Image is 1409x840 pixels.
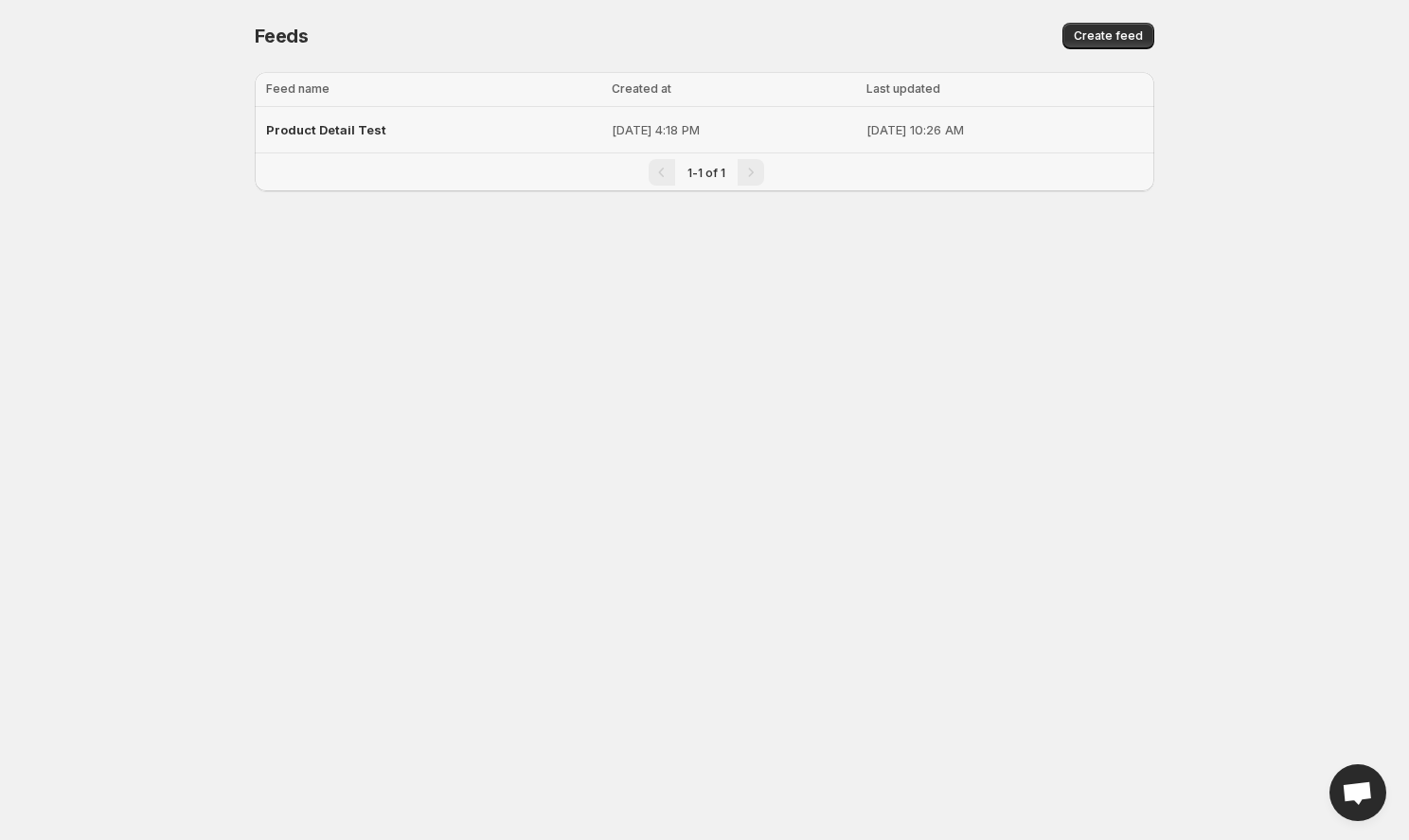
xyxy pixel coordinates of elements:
span: Last updated [866,81,940,96]
div: Open chat [1329,764,1386,821]
span: Feeds [255,25,309,47]
span: Product Detail Test [266,122,386,137]
p: [DATE] 10:26 AM [866,120,1143,139]
p: [DATE] 4:18 PM [612,120,855,139]
button: Create feed [1062,23,1154,49]
span: Created at [612,81,671,96]
span: 1-1 of 1 [687,166,725,180]
span: Create feed [1074,28,1143,44]
span: Feed name [266,81,330,96]
nav: Pagination [255,152,1154,191]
